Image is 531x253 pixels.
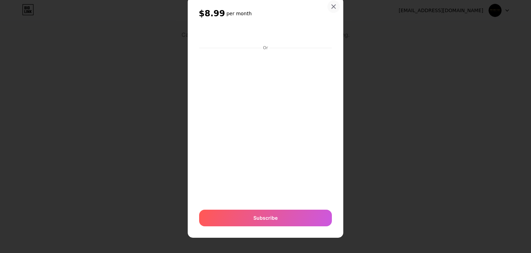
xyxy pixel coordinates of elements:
iframe: Secure payment input frame [198,51,333,203]
span: Subscribe [253,214,278,221]
h6: per month [226,10,252,17]
div: Or [262,45,269,51]
span: $8.99 [199,8,225,19]
iframe: Secure payment button frame [199,26,332,43]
